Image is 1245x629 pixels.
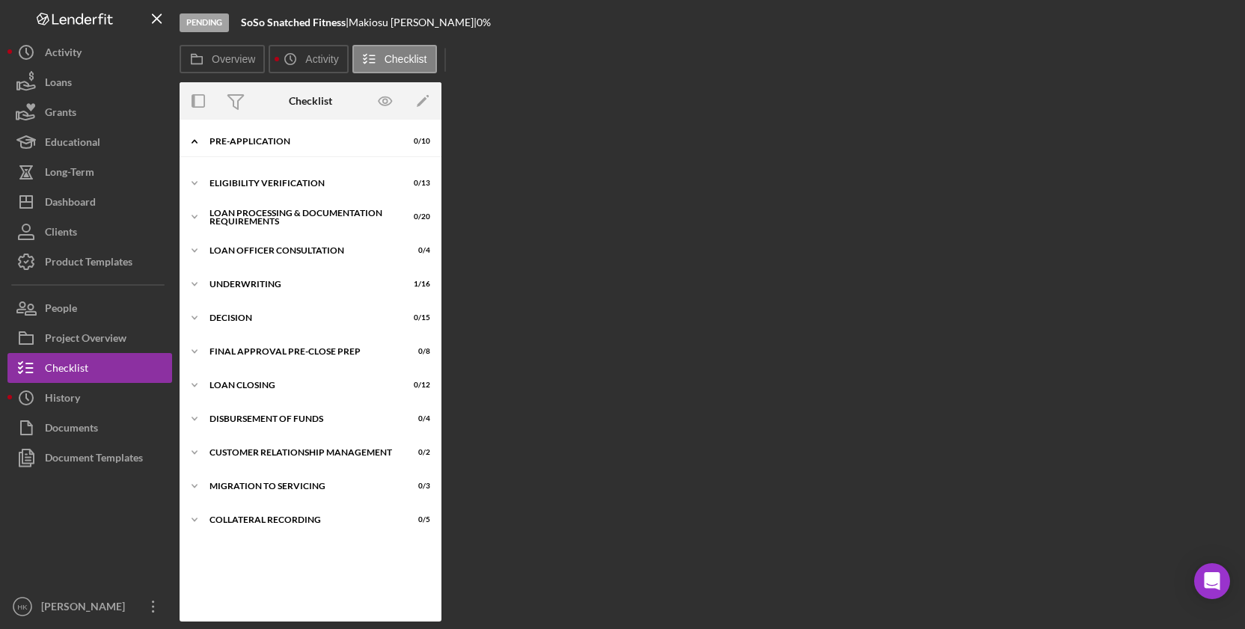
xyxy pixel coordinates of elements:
div: Pre-Application [209,137,393,146]
div: [PERSON_NAME] [37,592,135,625]
label: Checklist [385,53,427,65]
button: HK[PERSON_NAME] [7,592,172,622]
button: Overview [180,45,265,73]
div: 0 / 20 [403,212,430,221]
div: Dashboard [45,187,96,221]
div: Loan Processing & Documentation Requirements [209,209,393,226]
button: Activity [269,45,348,73]
div: 0 % [477,16,491,28]
div: Underwriting [209,280,393,289]
button: Activity [7,37,172,67]
div: Checklist [289,95,332,107]
button: Product Templates [7,247,172,277]
text: HK [17,603,28,611]
div: 0 / 5 [403,515,430,524]
div: Loan Closing [209,381,393,390]
div: Long-Term [45,157,94,191]
b: SoSo Snatched Fitness [241,16,346,28]
div: 0 / 3 [403,482,430,491]
button: Educational [7,127,172,157]
label: Overview [212,53,255,65]
div: Grants [45,97,76,131]
div: Loans [45,67,72,101]
button: Project Overview [7,323,172,353]
div: Document Templates [45,443,143,476]
div: Educational [45,127,100,161]
div: Project Overview [45,323,126,357]
button: Grants [7,97,172,127]
button: Documents [7,413,172,443]
button: Clients [7,217,172,247]
div: Customer Relationship Management [209,448,393,457]
div: Product Templates [45,247,132,280]
button: Checklist [352,45,437,73]
div: Eligibility Verification [209,179,393,188]
button: Document Templates [7,443,172,473]
div: 0 / 2 [403,448,430,457]
button: People [7,293,172,323]
div: Collateral Recording [209,515,393,524]
div: 0 / 10 [403,137,430,146]
div: 0 / 13 [403,179,430,188]
div: Clients [45,217,77,251]
label: Activity [305,53,338,65]
div: Makiosu [PERSON_NAME] | [349,16,477,28]
div: Migration to Servicing [209,482,393,491]
div: Documents [45,413,98,447]
button: History [7,383,172,413]
button: Long-Term [7,157,172,187]
div: 0 / 8 [403,347,430,356]
button: Loans [7,67,172,97]
div: 0 / 4 [403,414,430,423]
div: 0 / 12 [403,381,430,390]
button: Dashboard [7,187,172,217]
div: Activity [45,37,82,71]
div: | [241,16,349,28]
button: Checklist [7,353,172,383]
div: Checklist [45,353,88,387]
div: 0 / 4 [403,246,430,255]
div: People [45,293,77,327]
div: Decision [209,313,393,322]
div: Pending [180,13,229,32]
div: Final Approval Pre-Close Prep [209,347,393,356]
div: Open Intercom Messenger [1194,563,1230,599]
div: History [45,383,80,417]
div: 0 / 15 [403,313,430,322]
div: Disbursement of Funds [209,414,393,423]
div: Loan Officer Consultation [209,246,393,255]
div: 1 / 16 [403,280,430,289]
